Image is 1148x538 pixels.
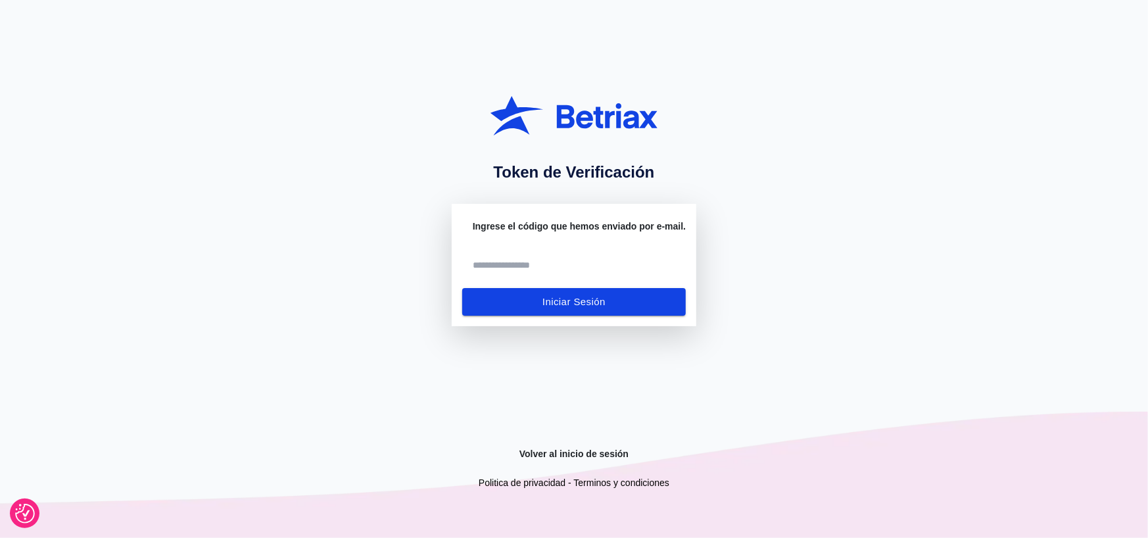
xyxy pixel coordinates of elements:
[462,288,686,316] button: Iniciar Sesión
[15,504,35,524] button: Preferencias de consentimiento
[473,220,686,233] label: Ingrese el código que hemos enviado por e-mail.
[519,447,629,460] a: Volver al inicio de sesión
[15,504,35,524] img: Revisit consent button
[542,293,606,310] span: Iniciar Sesión
[479,476,669,489] p: Politica de privacidad - Terminos y condiciones
[494,162,655,183] h1: Token de Verificación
